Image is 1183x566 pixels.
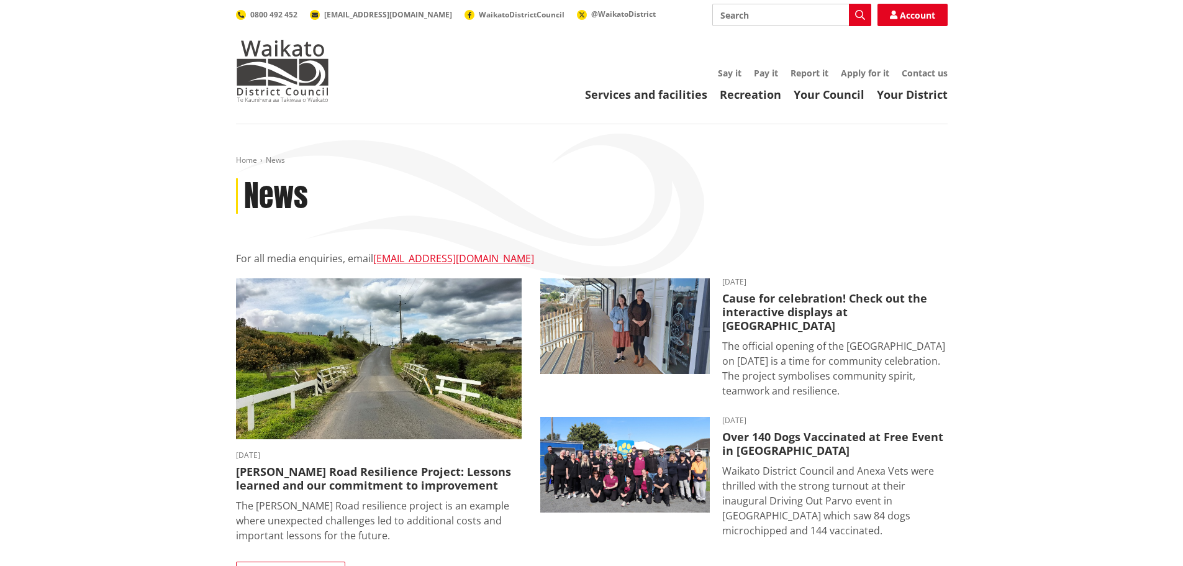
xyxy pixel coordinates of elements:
input: Search input [712,4,871,26]
a: Contact us [902,67,948,79]
h1: News [244,178,308,214]
a: Home [236,155,257,165]
time: [DATE] [236,452,522,459]
a: WaikatoDistrictCouncil [465,9,564,20]
a: [DATE] Over 140 Dogs Vaccinated at Free Event in [GEOGRAPHIC_DATA] Waikato District Council and A... [540,417,948,538]
p: For all media enquiries, email [236,251,948,266]
h3: Over 140 Dogs Vaccinated at Free Event in [GEOGRAPHIC_DATA] [722,431,948,457]
h3: Cause for celebration! Check out the interactive displays at [GEOGRAPHIC_DATA] [722,292,948,332]
a: Report it [791,67,828,79]
span: @WaikatoDistrict [591,9,656,19]
iframe: Messenger Launcher [1126,514,1171,559]
img: PR-21222 Huia Road Relience Munro Road Bridge [236,278,522,439]
a: [DATE] [PERSON_NAME] Road Resilience Project: Lessons learned and our commitment to improvement T... [236,278,522,543]
a: 0800 492 452 [236,9,297,20]
a: Say it [718,67,741,79]
img: Huntly Museum - Debra Kane and Kristy Wilson [540,278,710,374]
a: Recreation [720,87,781,102]
span: 0800 492 452 [250,9,297,20]
span: WaikatoDistrictCouncil [479,9,564,20]
span: [EMAIL_ADDRESS][DOMAIN_NAME] [324,9,452,20]
span: News [266,155,285,165]
a: @WaikatoDistrict [577,9,656,19]
p: Waikato District Council and Anexa Vets were thrilled with the strong turnout at their inaugural ... [722,463,948,538]
a: Apply for it [841,67,889,79]
p: The [PERSON_NAME] Road resilience project is an example where unexpected challenges led to additi... [236,498,522,543]
img: 554642373_1205075598320060_7014791421243316406_n [540,417,710,513]
a: [EMAIL_ADDRESS][DOMAIN_NAME] [373,252,534,265]
a: Account [877,4,948,26]
a: Pay it [754,67,778,79]
time: [DATE] [722,278,948,286]
a: [EMAIL_ADDRESS][DOMAIN_NAME] [310,9,452,20]
a: Services and facilities [585,87,707,102]
a: Your Council [794,87,864,102]
p: The official opening of the [GEOGRAPHIC_DATA] on [DATE] is a time for community celebration. The ... [722,339,948,398]
time: [DATE] [722,417,948,424]
nav: breadcrumb [236,155,948,166]
a: Your District [877,87,948,102]
a: [DATE] Cause for celebration! Check out the interactive displays at [GEOGRAPHIC_DATA] The officia... [540,278,948,398]
img: Waikato District Council - Te Kaunihera aa Takiwaa o Waikato [236,40,329,102]
h3: [PERSON_NAME] Road Resilience Project: Lessons learned and our commitment to improvement [236,465,522,492]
